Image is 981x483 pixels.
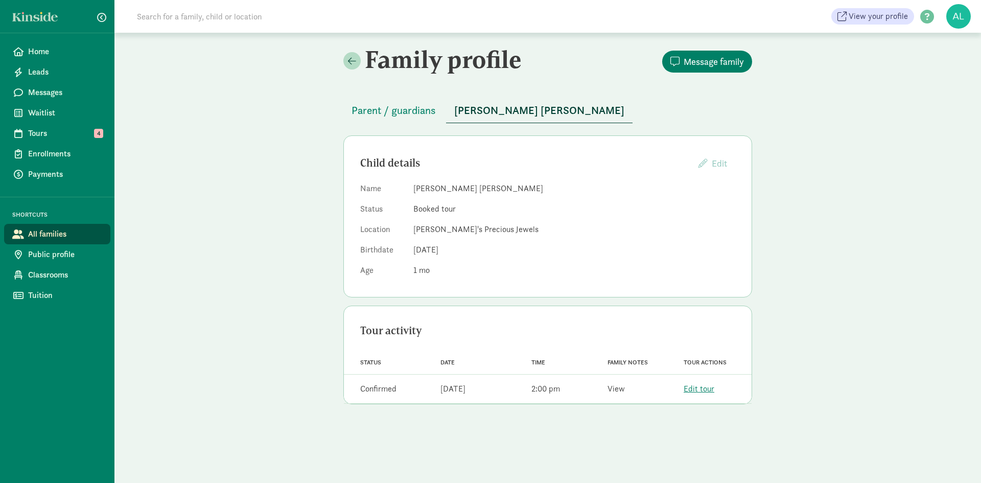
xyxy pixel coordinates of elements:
dt: Location [360,223,405,240]
button: Parent / guardians [343,98,444,123]
span: 4 [94,129,103,138]
span: View your profile [849,10,908,22]
span: Edit [712,157,727,169]
a: Tours 4 [4,123,110,144]
span: Status [360,359,381,366]
span: Message family [684,55,744,68]
div: 2:00 pm [531,383,560,395]
div: Confirmed [360,383,396,395]
span: Messages [28,86,102,99]
a: Waitlist [4,103,110,123]
a: Payments [4,164,110,185]
dd: [PERSON_NAME] [PERSON_NAME] [413,182,735,195]
a: Home [4,41,110,62]
a: Classrooms [4,265,110,285]
button: Edit [690,152,735,174]
span: Home [28,45,102,58]
div: Child details [360,155,690,171]
span: Tour actions [684,359,727,366]
span: Leads [28,66,102,78]
dd: [PERSON_NAME]'s Precious Jewels [413,223,735,236]
button: [PERSON_NAME] [PERSON_NAME] [446,98,633,123]
span: Tuition [28,289,102,302]
span: [DATE] [413,244,438,255]
a: Tuition [4,285,110,306]
span: Parent / guardians [352,102,436,119]
span: Waitlist [28,107,102,119]
span: Classrooms [28,269,102,281]
span: Time [531,359,545,366]
dt: Birthdate [360,244,405,260]
div: Tour activity [360,323,735,339]
span: Family notes [608,359,648,366]
input: Search for a family, child or location [131,6,417,27]
span: Public profile [28,248,102,261]
span: 1 [413,265,430,275]
iframe: Chat Widget [930,434,981,483]
a: Messages [4,82,110,103]
dt: Age [360,264,405,281]
a: Public profile [4,244,110,265]
h2: Family profile [343,45,546,74]
span: Tours [28,127,102,140]
span: Date [440,359,455,366]
a: Leads [4,62,110,82]
dt: Status [360,203,405,219]
a: [PERSON_NAME] [PERSON_NAME] [446,105,633,117]
div: [DATE] [440,383,465,395]
span: Enrollments [28,148,102,160]
span: Payments [28,168,102,180]
a: View [608,383,625,394]
a: All families [4,224,110,244]
span: [PERSON_NAME] [PERSON_NAME] [454,102,624,119]
a: Parent / guardians [343,105,444,117]
button: Message family [662,51,752,73]
dd: Booked tour [413,203,735,215]
a: Edit tour [684,383,714,394]
a: Enrollments [4,144,110,164]
a: View your profile [831,8,914,25]
dt: Name [360,182,405,199]
span: All families [28,228,102,240]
